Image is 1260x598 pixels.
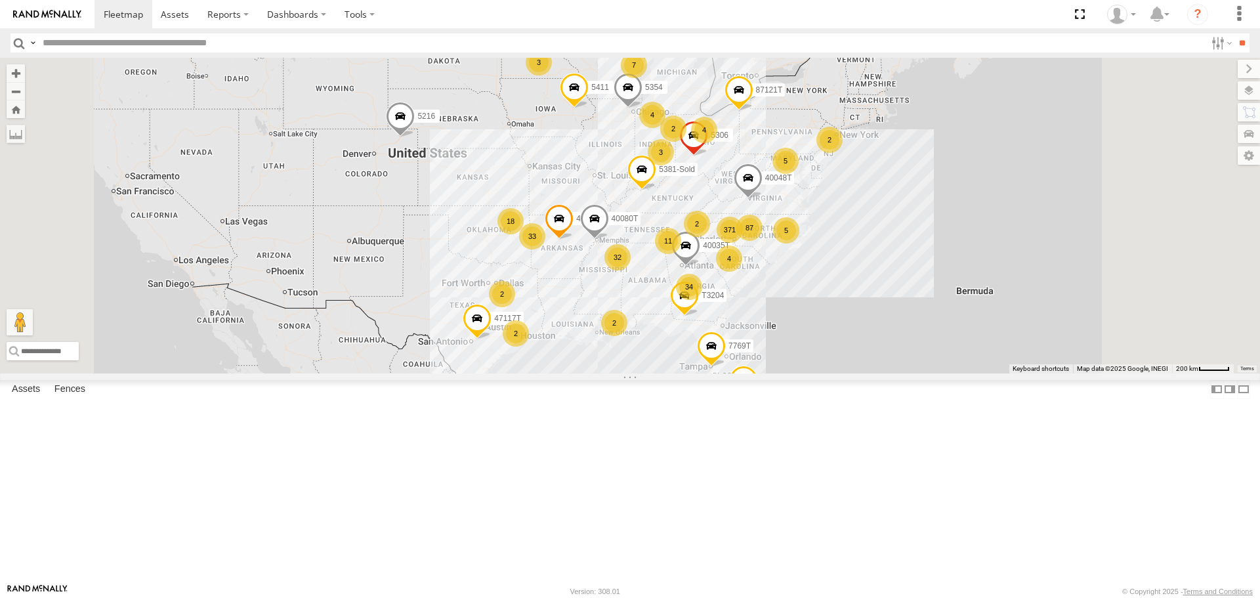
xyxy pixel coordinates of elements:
[639,102,665,128] div: 4
[765,174,792,183] span: 40048T
[1122,587,1253,595] div: © Copyright 2025 -
[816,127,843,153] div: 2
[1102,5,1141,24] div: Dwight Wallace
[773,217,799,244] div: 5
[1013,364,1069,374] button: Keyboard shortcuts
[7,82,25,100] button: Zoom out
[1176,365,1198,372] span: 200 km
[711,131,728,140] span: 5306
[604,244,631,270] div: 32
[417,112,435,121] span: 5216
[612,215,639,224] span: 40080T
[7,585,68,598] a: Visit our Website
[1238,146,1260,165] label: Map Settings
[676,274,702,300] div: 34
[503,320,529,347] div: 2
[526,49,552,75] div: 3
[728,341,751,351] span: 7769T
[519,223,545,249] div: 33
[1206,33,1234,53] label: Search Filter Options
[703,241,730,250] span: 40035T
[7,100,25,118] button: Zoom Home
[48,381,92,399] label: Fences
[576,215,603,224] span: 40032T
[717,217,743,243] div: 371
[736,215,763,241] div: 87
[497,208,524,234] div: 18
[645,83,663,93] span: 5354
[1077,365,1168,372] span: Map data ©2025 Google, INEGI
[1210,380,1223,399] label: Dock Summary Table to the Left
[716,246,742,272] div: 4
[601,310,627,336] div: 2
[5,381,47,399] label: Assets
[621,52,647,78] div: 7
[1187,4,1208,25] i: ?
[648,139,674,165] div: 3
[1240,366,1254,371] a: Terms (opens in new tab)
[489,281,515,307] div: 2
[702,291,724,300] span: T3204
[1183,587,1253,595] a: Terms and Conditions
[684,211,710,237] div: 2
[28,33,38,53] label: Search Query
[756,85,783,95] span: 87121T
[660,116,686,142] div: 2
[655,228,681,254] div: 11
[570,587,620,595] div: Version: 308.01
[591,83,609,93] span: 5411
[1223,380,1236,399] label: Dock Summary Table to the Right
[494,314,521,323] span: 47117T
[7,64,25,82] button: Zoom in
[1237,380,1250,399] label: Hide Summary Table
[7,125,25,143] label: Measure
[1172,364,1234,374] button: Map Scale: 200 km per 44 pixels
[13,10,81,19] img: rand-logo.svg
[7,309,33,335] button: Drag Pegman onto the map to open Street View
[691,117,717,143] div: 4
[772,148,799,174] div: 5
[659,165,695,175] span: 5381-Sold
